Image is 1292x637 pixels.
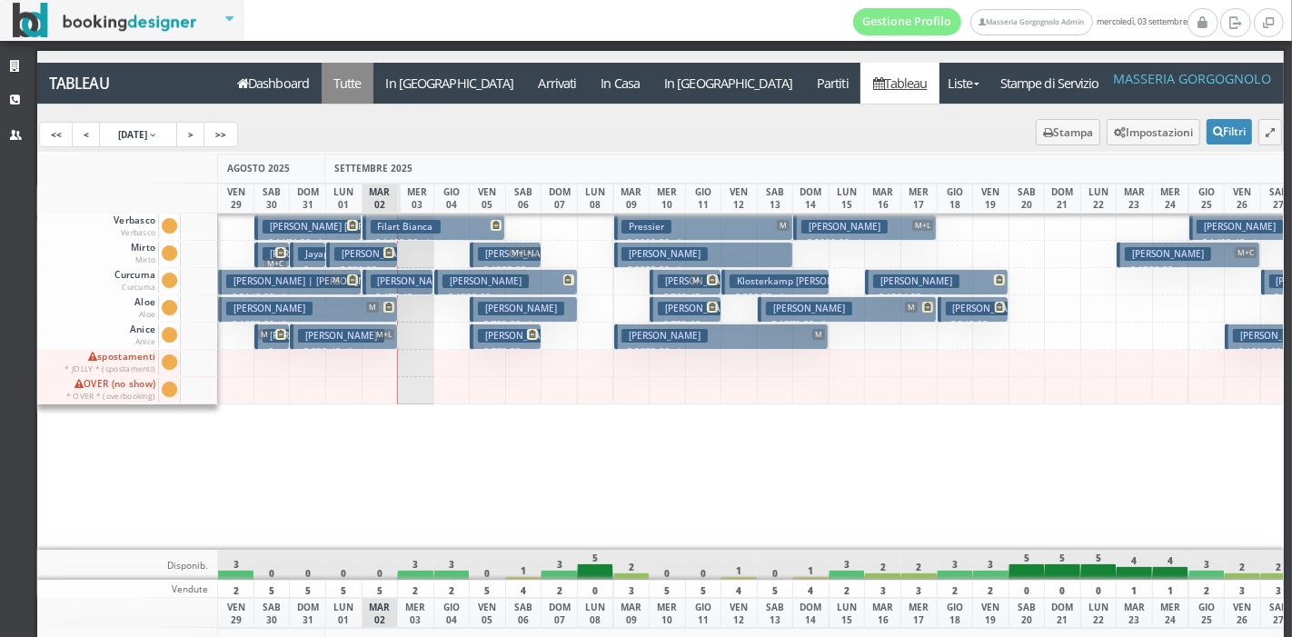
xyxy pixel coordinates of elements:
button: [PERSON_NAME] € 770.00 2 notti [470,323,542,350]
a: << [39,122,74,147]
div: 5 [1044,550,1081,580]
div: VEN 05 [469,598,506,628]
div: LUN 08 [577,184,614,214]
div: VEN 12 [721,598,758,628]
button: Impostazioni [1107,119,1200,145]
div: MAR 09 [613,184,651,214]
div: DOM 31 [289,598,326,628]
h3: [PERSON_NAME] [PERSON_NAME] | [PERSON_NAME] [334,247,578,261]
div: 2 [972,580,1009,598]
small: 3 notti [772,292,803,304]
div: MAR 16 [864,184,901,214]
small: 4 notti [1173,264,1204,276]
div: Disponib. [37,550,219,580]
span: AGOSTO 2025 [227,162,290,174]
h3: [PERSON_NAME] [766,302,852,315]
div: 4 [721,580,758,598]
div: 0 [253,550,291,580]
div: VEN 05 [469,184,506,214]
button: [PERSON_NAME] M+C € 283.50 [254,242,290,268]
button: [PERSON_NAME] [PERSON_NAME] | [PERSON_NAME] € 1174.50 3 notti [254,214,362,241]
span: M [812,329,825,340]
div: 3 [1188,550,1226,580]
a: Tableau [860,63,939,104]
small: * OVER * (overbooking) [66,391,156,401]
p: € 770.00 [478,344,536,373]
div: GIO 18 [937,598,974,628]
button: [PERSON_NAME] [PERSON_NAME] | [PERSON_NAME] € 830.32 2 notti [326,242,398,268]
span: M+C [1235,247,1257,258]
button: Pressier M € 2092.50 5 notti [614,214,793,241]
small: Mirto [135,254,156,264]
button: [PERSON_NAME] [PERSON_NAME] € 540.00 2 notti [938,296,1009,323]
div: MAR 02 [362,598,399,628]
div: GIO 11 [685,598,722,628]
h3: [PERSON_NAME] | [PERSON_NAME] [658,274,827,288]
div: 3 [972,550,1009,580]
div: Vendute [37,580,219,598]
p: € 2092.50 [621,263,787,277]
div: VEN 29 [217,184,254,214]
a: < [72,122,101,147]
button: Klosterkamp [PERSON_NAME] € 920.70 3 notti [721,269,829,295]
div: 3 [864,580,901,598]
p: € 920.70 [730,290,823,304]
div: 3 [613,580,651,598]
small: 5 notti [670,237,701,249]
a: Tutte [322,63,374,104]
div: MAR 02 [362,184,399,214]
div: 3 [433,550,471,580]
small: 6 notti [670,346,701,358]
div: SAB 06 [505,598,542,628]
div: DOM 14 [792,184,830,214]
div: GIO 11 [685,184,722,214]
small: 5 notti [670,264,701,276]
div: GIO 25 [1188,184,1226,214]
div: 5 [1080,550,1118,580]
div: MAR 23 [1116,184,1153,214]
small: 4 notti [491,292,522,304]
div: 3 [541,550,578,580]
h3: Klosterkamp [PERSON_NAME] [730,274,875,288]
div: 0 [649,550,686,580]
span: M+L+L [509,247,538,258]
small: 5 notti [274,319,305,331]
div: 2 [937,580,974,598]
div: MER 17 [900,598,938,628]
p: € 769.42 [658,290,716,318]
a: Masseria Gorgognolo Admin [970,9,1092,35]
div: MER 24 [1152,598,1189,628]
p: € 783.00 [478,317,571,332]
small: 3 notti [521,319,552,331]
small: Curcuma [122,282,155,292]
h3: [PERSON_NAME] [PERSON_NAME] | [PERSON_NAME] [263,220,506,234]
div: 3 [397,550,434,580]
div: 5 [649,580,686,598]
small: * JOLLY * (spostamenti) [65,363,156,373]
div: 2 [433,580,471,598]
div: MER 17 [900,184,938,214]
div: VEN 12 [721,184,758,214]
button: Filart Bianca € 1468.88 4 notti [363,214,506,241]
span: M [258,329,271,340]
div: 1 [505,550,542,580]
div: 2 [1224,550,1261,580]
div: LUN 01 [325,184,363,214]
div: LUN 22 [1080,598,1118,628]
div: 5 [362,580,399,598]
div: 5 [469,580,506,598]
div: 5 [577,550,614,580]
div: 3 [937,550,974,580]
div: 4 [792,580,830,598]
span: Verbasco [111,214,158,239]
a: Tableau [37,63,225,104]
div: VEN 26 [1224,598,1261,628]
button: Jayapratap [PERSON_NAME] € 283.50 [290,242,325,268]
div: SAB 30 [253,184,291,214]
div: LUN 15 [829,184,866,214]
div: VEN 19 [972,598,1009,628]
button: [PERSON_NAME] M € 1573.90 5 notti [758,296,937,323]
div: DOM 21 [1044,184,1081,214]
p: € 477.40 [371,290,429,318]
button: [PERSON_NAME] € 1384.92 4 notti [865,269,1009,295]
